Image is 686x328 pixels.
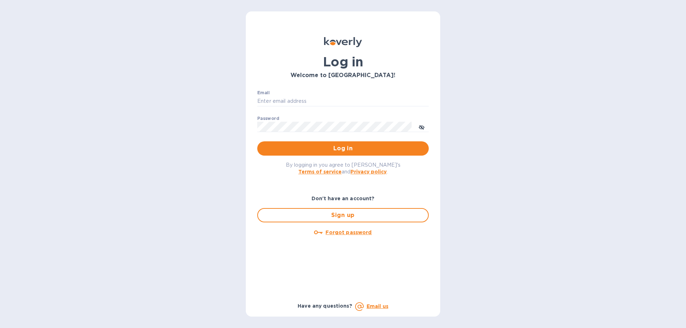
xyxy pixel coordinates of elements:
[312,196,375,201] b: Don't have an account?
[257,91,270,95] label: Email
[298,169,342,175] a: Terms of service
[367,303,388,309] a: Email us
[257,141,429,156] button: Log in
[286,162,401,175] span: By logging in you agree to [PERSON_NAME]'s and .
[351,169,387,175] a: Privacy policy
[263,144,423,153] span: Log in
[325,229,372,235] u: Forgot password
[324,37,362,47] img: Koverly
[257,72,429,79] h3: Welcome to [GEOGRAPHIC_DATA]!
[257,116,279,121] label: Password
[257,54,429,69] h1: Log in
[257,96,429,107] input: Enter email address
[264,211,422,219] span: Sign up
[257,208,429,222] button: Sign up
[298,303,352,309] b: Have any questions?
[414,120,429,134] button: toggle password visibility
